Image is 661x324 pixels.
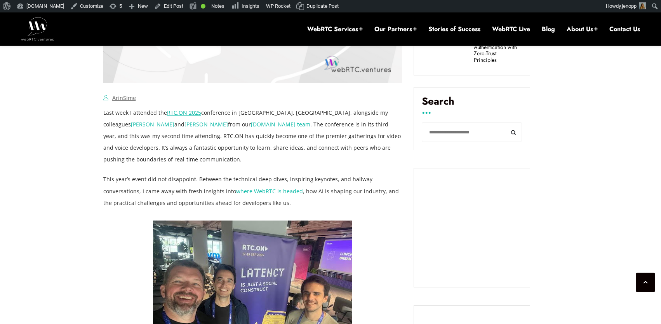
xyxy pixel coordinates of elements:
[201,4,205,9] div: Good
[184,121,228,128] a: [PERSON_NAME]
[374,25,417,33] a: Our Partners
[131,121,174,128] a: [PERSON_NAME]
[422,95,522,113] label: Search
[103,107,402,165] p: Last week I attended the conference in [GEOGRAPHIC_DATA], [GEOGRAPHIC_DATA], alongside my colleag...
[567,25,598,33] a: About Us
[474,18,520,63] a: Secure Zoom Meeting SDK Implementation: Enterprise Authentication with Zero-Trust Principles
[542,25,555,33] a: Blog
[307,25,363,33] a: WebRTC Services
[21,17,54,40] img: WebRTC.ventures
[492,25,530,33] a: WebRTC Live
[609,25,640,33] a: Contact Us
[622,3,637,9] span: jenopp
[422,176,522,280] iframe: Embedded CTA
[428,25,480,33] a: Stories of Success
[251,121,310,128] a: [DOMAIN_NAME] team
[112,94,136,102] a: ArinSime
[504,122,522,142] button: Search
[242,3,259,9] span: Insights
[167,109,201,116] a: RTC.ON 2025
[103,173,402,208] p: This year’s event did not disappoint. Between the technical deep dives, inspiring keynotes, and h...
[236,187,303,195] a: where WebRTC is headed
